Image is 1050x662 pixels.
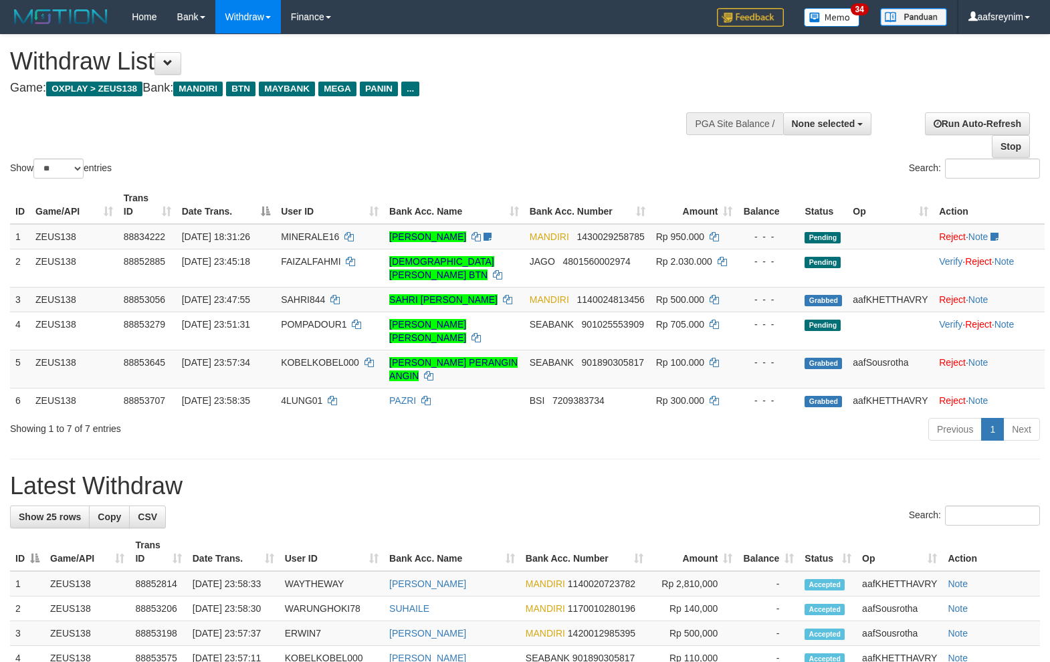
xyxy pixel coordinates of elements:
span: Copy 1430029258785 to clipboard [577,231,645,242]
th: User ID: activate to sort column ascending [280,533,384,571]
th: Date Trans.: activate to sort column ascending [187,533,280,571]
a: CSV [129,506,166,528]
span: Grabbed [805,396,842,407]
span: Copy 1140020723782 to clipboard [568,578,635,589]
span: Grabbed [805,358,842,369]
a: Reject [965,319,992,330]
span: JAGO [530,256,555,267]
span: Pending [805,257,841,268]
td: ZEUS138 [45,596,130,621]
span: 88853707 [124,395,165,406]
a: Stop [992,135,1030,158]
a: Reject [939,395,966,406]
a: Verify [939,256,962,267]
span: CSV [138,512,157,522]
th: Amount: activate to sort column ascending [651,186,738,224]
td: ZEUS138 [45,621,130,646]
td: 88852814 [130,571,187,596]
td: Rp 500,000 [649,621,738,646]
a: [PERSON_NAME] [389,628,466,639]
td: aafSousrotha [847,350,934,388]
span: Copy 1420012985395 to clipboard [568,628,635,639]
td: · · [934,249,1045,287]
td: Rp 140,000 [649,596,738,621]
td: 3 [10,621,45,646]
td: aafSousrotha [857,621,942,646]
th: Balance [738,186,799,224]
a: Note [968,294,988,305]
input: Search: [945,506,1040,526]
span: 88853279 [124,319,165,330]
td: · [934,224,1045,249]
a: SAHRI [PERSON_NAME] [389,294,498,305]
div: PGA Site Balance / [686,112,782,135]
div: - - - [743,255,794,268]
td: 1 [10,571,45,596]
td: [DATE] 23:57:37 [187,621,280,646]
a: Note [948,578,968,589]
td: ZEUS138 [45,571,130,596]
a: Reject [939,294,966,305]
a: Note [994,256,1015,267]
span: Pending [805,320,841,331]
th: Amount: activate to sort column ascending [649,533,738,571]
select: Showentries [33,158,84,179]
td: ZEUS138 [30,312,118,350]
th: Date Trans.: activate to sort column descending [177,186,276,224]
div: - - - [743,394,794,407]
span: Show 25 rows [19,512,81,522]
span: MEGA [318,82,356,96]
th: Bank Acc. Name: activate to sort column ascending [384,186,524,224]
td: · [934,388,1045,413]
td: WAYTHEWAY [280,571,384,596]
th: Bank Acc. Name: activate to sort column ascending [384,533,520,571]
span: MANDIRI [526,628,565,639]
a: Next [1003,418,1040,441]
th: Action [934,186,1045,224]
a: [PERSON_NAME] [389,578,466,589]
td: 4 [10,312,30,350]
label: Search: [909,506,1040,526]
th: Game/API: activate to sort column ascending [45,533,130,571]
span: KOBELKOBEL000 [281,357,359,368]
span: Rp 100.000 [656,357,704,368]
span: MANDIRI [526,578,565,589]
th: Op: activate to sort column ascending [857,533,942,571]
span: BTN [226,82,255,96]
span: MANDIRI [526,603,565,614]
span: Copy 901890305817 to clipboard [582,357,644,368]
td: ZEUS138 [30,224,118,249]
span: [DATE] 23:45:18 [182,256,250,267]
span: 34 [851,3,869,15]
span: Pending [805,232,841,243]
a: [DEMOGRAPHIC_DATA][PERSON_NAME] BTN [389,256,494,280]
a: SUHAILE [389,603,429,614]
span: Rp 950.000 [656,231,704,242]
span: ... [401,82,419,96]
th: Trans ID: activate to sort column ascending [118,186,177,224]
a: Verify [939,319,962,330]
span: 4LUNG01 [281,395,322,406]
span: FAIZALFAHMI [281,256,340,267]
label: Show entries [10,158,112,179]
th: Op: activate to sort column ascending [847,186,934,224]
div: - - - [743,230,794,243]
th: Game/API: activate to sort column ascending [30,186,118,224]
a: Show 25 rows [10,506,90,528]
span: PANIN [360,82,398,96]
h1: Latest Withdraw [10,473,1040,500]
th: Status: activate to sort column ascending [799,533,857,571]
h1: Withdraw List [10,48,687,75]
a: Note [994,319,1015,330]
a: [PERSON_NAME] PERANGIN ANGIN [389,357,518,381]
a: Note [948,603,968,614]
span: MANDIRI [530,294,569,305]
span: Rp 500.000 [656,294,704,305]
td: aafKHETTHAVRY [857,571,942,596]
a: Note [968,231,988,242]
span: SEABANK [530,357,574,368]
a: Reject [939,357,966,368]
td: · [934,350,1045,388]
span: Rp 300.000 [656,395,704,406]
a: [PERSON_NAME] [389,231,466,242]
